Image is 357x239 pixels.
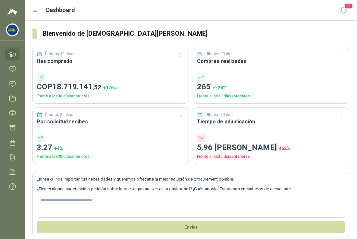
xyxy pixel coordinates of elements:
p: Frente a los 30 días anteriores [37,154,185,160]
p: 265 [197,81,345,93]
h3: Has comprado [37,57,185,65]
p: ¿Tienes alguna sugerencia o petición sobre lo que te gustaría ver en tu dashboard? ¡Cuéntanoslo! ... [37,186,345,192]
p: 5.96 [PERSON_NAME] [197,142,345,154]
span: ,52 [92,83,101,91]
h1: Dashboard [46,6,75,15]
img: Company Logo [6,24,18,36]
span: 462 % [279,146,290,151]
p: Últimos 30 días [45,112,73,118]
p: En , nos importan tus necesidades y queremos ofrecerte la mejor solución de procurement posible. [37,176,345,182]
p: Frente a los 30 días anteriores [37,93,185,99]
span: + 224 % [213,85,227,90]
b: Peakr [41,177,54,182]
p: Últimos 30 días [205,112,234,118]
img: Logo peakr [7,8,17,16]
h3: Por solicitud recibes [37,118,185,126]
span: + 4 % [54,146,63,151]
p: 3.27 [37,142,185,154]
h3: Bienvenido de [DEMOGRAPHIC_DATA][PERSON_NAME] [43,29,349,39]
p: Últimos 30 días [205,51,234,57]
p: Frente a los 30 días anteriores [197,154,345,160]
h3: Compras realizadas [197,57,345,65]
p: Frente a los 30 días anteriores [197,93,345,99]
span: 18.719.141 [52,82,101,91]
p: Últimos 30 días [45,51,73,57]
h3: Tiempo de adjudicación [197,118,345,126]
span: + 126 % [103,85,117,90]
button: Envíar [37,221,345,233]
p: COP [37,81,185,93]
